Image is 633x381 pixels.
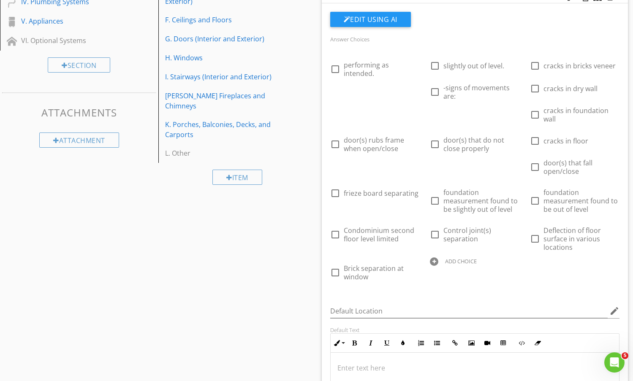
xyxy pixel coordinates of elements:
[344,226,414,243] span: Condominium second floor level limited
[445,258,477,265] div: ADD CHOICE
[413,335,429,351] button: Ordered List
[48,57,110,73] div: Section
[443,188,518,214] span: foundation measurement found to be slightly out of level
[344,60,389,78] span: performing as intended.
[344,135,404,153] span: door(s) rubs frame when open/close
[429,335,445,351] button: Unordered List
[344,189,418,198] span: frieze board separating
[543,106,609,124] span: cracks in foundation wall
[530,335,546,351] button: Clear Formatting
[543,226,601,252] span: Deflection of floor surface in various locations
[21,16,118,26] div: V. Appliances
[347,335,363,351] button: Bold (Ctrl+B)
[165,72,281,82] div: I. Stairways (Interior and Exterior)
[513,335,530,351] button: Code View
[543,158,592,176] span: door(s) that fall open/close
[443,226,491,243] span: Control joint(s) separation
[330,327,620,333] div: Default Text
[330,304,608,318] input: Default Location
[443,61,504,70] span: slightly out of level.
[331,335,347,351] button: Inline Style
[21,35,118,46] div: VI. Optional Systems
[543,84,598,93] span: cracks in dry wall
[622,352,628,359] span: 5
[165,53,281,63] div: H. Windows
[165,15,281,25] div: F. Ceilings and Floors
[609,306,619,316] i: edit
[363,335,379,351] button: Italic (Ctrl+I)
[395,335,411,351] button: Colors
[165,34,281,44] div: G. Doors (Interior and Exterior)
[379,335,395,351] button: Underline (Ctrl+U)
[165,148,281,158] div: L. Other
[165,91,281,111] div: [PERSON_NAME] Fireplaces and Chimneys
[330,12,411,27] button: Edit Using AI
[344,264,404,281] span: Brick separation at window
[443,135,504,153] span: door(s) that do not close properly
[39,132,119,148] div: Attachment
[543,136,588,146] span: cracks in floor
[443,83,510,101] span: -signs of movements are:
[212,170,262,185] div: Item
[543,188,618,214] span: foundation measurement found to be out of level
[165,119,281,140] div: K. Porches, Balconies, Decks, and Carports
[543,61,616,70] span: cracks in bricks veneer
[330,35,369,43] label: Answer Choices
[604,352,625,373] iframe: Intercom live chat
